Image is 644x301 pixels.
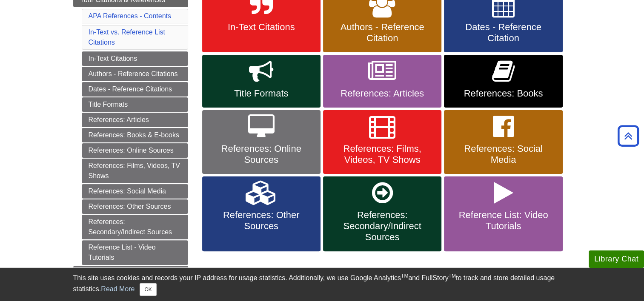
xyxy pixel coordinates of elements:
[82,215,188,239] a: References: Secondary/Indirect Sources
[82,159,188,183] a: References: Films, Videos, TV Shows
[89,28,166,46] a: In-Text vs. Reference List Citations
[101,285,135,292] a: Read More
[209,210,314,232] span: References: Other Sources
[209,88,314,99] span: Title Formats
[449,273,456,279] sup: TM
[82,128,188,142] a: References: Books & E-books
[82,97,188,112] a: Title Formats
[450,210,556,232] span: Reference List: Video Tutorials
[329,22,435,44] span: Authors - Reference Citation
[450,22,556,44] span: Dates - Reference Citation
[323,176,441,251] a: References: Secondary/Indirect Sources
[615,130,642,142] a: Back to Top
[82,143,188,158] a: References: Online Sources
[444,110,562,174] a: References: Social Media
[589,250,644,268] button: Library Chat
[444,55,562,108] a: References: Books
[73,273,571,296] div: This site uses cookies and records your IP address for usage statistics. Additionally, we use Goo...
[73,266,188,280] a: More APA Help
[82,199,188,214] a: References: Other Sources
[329,210,435,243] span: References: Secondary/Indirect Sources
[202,176,321,251] a: References: Other Sources
[323,55,441,108] a: References: Articles
[82,67,188,81] a: Authors - Reference Citations
[323,110,441,174] a: References: Films, Videos, TV Shows
[329,143,435,165] span: References: Films, Videos, TV Shows
[450,88,556,99] span: References: Books
[444,176,562,251] a: Reference List: Video Tutorials
[202,110,321,174] a: References: Online Sources
[89,12,171,20] a: APA References - Contents
[82,51,188,66] a: In-Text Citations
[209,143,314,165] span: References: Online Sources
[450,143,556,165] span: References: Social Media
[209,22,314,33] span: In-Text Citations
[202,55,321,108] a: Title Formats
[140,283,156,296] button: Close
[82,113,188,127] a: References: Articles
[82,184,188,199] a: References: Social Media
[82,82,188,97] a: Dates - Reference Citations
[82,240,188,265] a: Reference List - Video Tutorials
[329,88,435,99] span: References: Articles
[401,273,408,279] sup: TM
